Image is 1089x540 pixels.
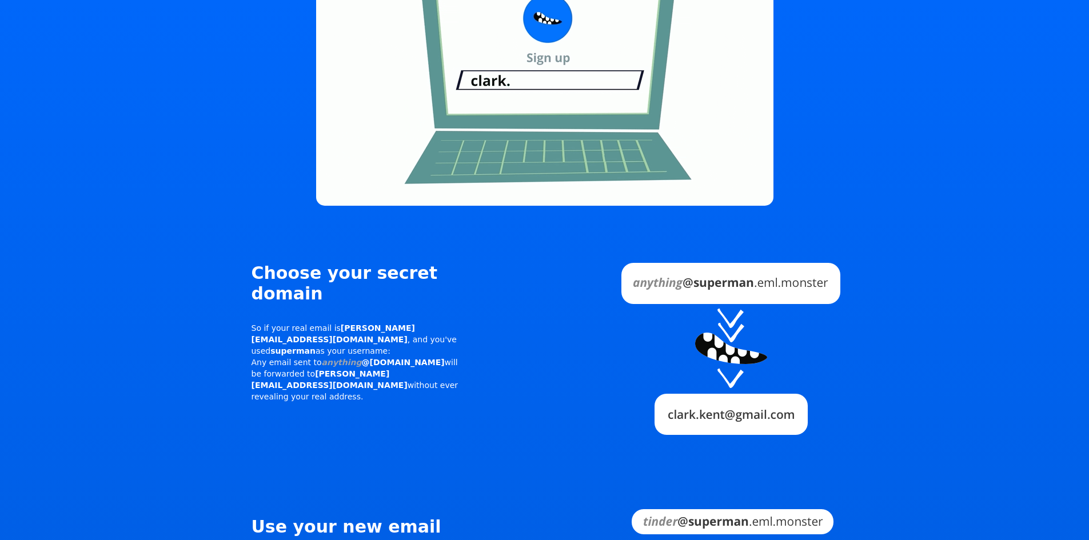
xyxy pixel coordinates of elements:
img: Mark your email address [568,252,893,441]
b: @[DOMAIN_NAME] [322,358,445,367]
h2: Choose your secret domain [252,263,466,304]
b: [PERSON_NAME][EMAIL_ADDRESS][DOMAIN_NAME] [252,369,408,390]
p: So if your real email is , and you've used as your username: Any email sent to will be forwarded ... [252,322,466,402]
b: [PERSON_NAME][EMAIL_ADDRESS][DOMAIN_NAME] [252,323,415,344]
i: anything [322,358,362,367]
b: superman [270,346,316,355]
